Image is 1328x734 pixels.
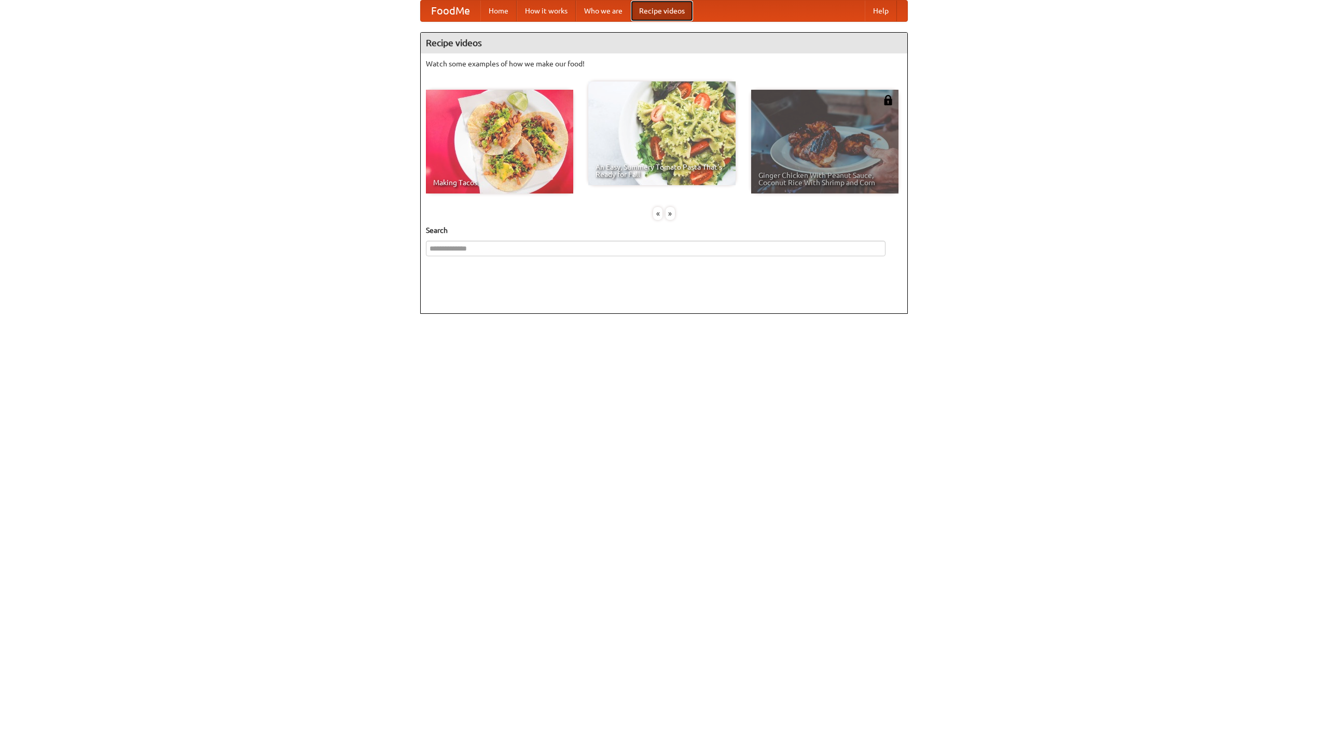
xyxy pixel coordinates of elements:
a: How it works [517,1,576,21]
a: Help [865,1,897,21]
a: FoodMe [421,1,480,21]
a: Making Tacos [426,90,573,193]
span: An Easy, Summery Tomato Pasta That's Ready for Fall [596,163,728,178]
img: 483408.png [883,95,893,105]
div: » [666,207,675,220]
h5: Search [426,225,902,236]
a: An Easy, Summery Tomato Pasta That's Ready for Fall [588,81,736,185]
div: « [653,207,662,220]
a: Who we are [576,1,631,21]
a: Recipe videos [631,1,693,21]
a: Home [480,1,517,21]
p: Watch some examples of how we make our food! [426,59,902,69]
h4: Recipe videos [421,33,907,53]
span: Making Tacos [433,179,566,186]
